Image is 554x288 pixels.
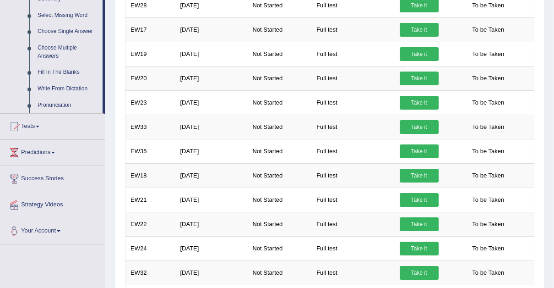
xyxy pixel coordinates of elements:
[467,23,509,37] span: To be Taken
[311,42,394,66] td: Full test
[33,7,103,24] a: Select Missing Word
[400,96,439,110] a: Take it
[247,236,311,260] td: Not Started
[400,193,439,207] a: Take it
[175,236,247,260] td: [DATE]
[125,260,175,285] td: EW32
[125,90,175,115] td: EW23
[247,17,311,42] td: Not Started
[33,64,103,81] a: Fill In The Blanks
[467,47,509,61] span: To be Taken
[247,42,311,66] td: Not Started
[311,139,394,163] td: Full test
[175,260,247,285] td: [DATE]
[467,120,509,134] span: To be Taken
[311,188,394,212] td: Full test
[400,217,439,231] a: Take it
[247,212,311,236] td: Not Started
[311,163,394,188] td: Full test
[33,97,103,114] a: Pronunciation
[175,115,247,139] td: [DATE]
[125,188,175,212] td: EW21
[467,72,509,85] span: To be Taken
[125,139,175,163] td: EW35
[467,217,509,231] span: To be Taken
[311,90,394,115] td: Full test
[311,66,394,90] td: Full test
[0,218,105,241] a: Your Account
[467,169,509,183] span: To be Taken
[125,17,175,42] td: EW17
[175,163,247,188] td: [DATE]
[400,23,439,37] a: Take it
[175,188,247,212] td: [DATE]
[125,236,175,260] td: EW24
[311,115,394,139] td: Full test
[400,266,439,280] a: Take it
[247,139,311,163] td: Not Started
[175,66,247,90] td: [DATE]
[33,40,103,64] a: Choose Multiple Answers
[467,96,509,110] span: To be Taken
[247,115,311,139] td: Not Started
[0,166,105,189] a: Success Stories
[33,23,103,40] a: Choose Single Answer
[400,169,439,183] a: Take it
[175,212,247,236] td: [DATE]
[0,140,105,163] a: Predictions
[175,17,247,42] td: [DATE]
[33,81,103,97] a: Write From Dictation
[311,212,394,236] td: Full test
[400,242,439,255] a: Take it
[400,144,439,158] a: Take it
[467,144,509,158] span: To be Taken
[400,47,439,61] a: Take it
[467,266,509,280] span: To be Taken
[247,90,311,115] td: Not Started
[467,242,509,255] span: To be Taken
[311,260,394,285] td: Full test
[125,42,175,66] td: EW19
[125,115,175,139] td: EW33
[311,17,394,42] td: Full test
[125,163,175,188] td: EW18
[175,90,247,115] td: [DATE]
[247,66,311,90] td: Not Started
[311,236,394,260] td: Full test
[0,192,105,215] a: Strategy Videos
[125,66,175,90] td: EW20
[125,212,175,236] td: EW22
[247,260,311,285] td: Not Started
[247,163,311,188] td: Not Started
[175,139,247,163] td: [DATE]
[467,193,509,207] span: To be Taken
[247,188,311,212] td: Not Started
[400,72,439,85] a: Take it
[0,114,105,137] a: Tests
[400,120,439,134] a: Take it
[175,42,247,66] td: [DATE]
